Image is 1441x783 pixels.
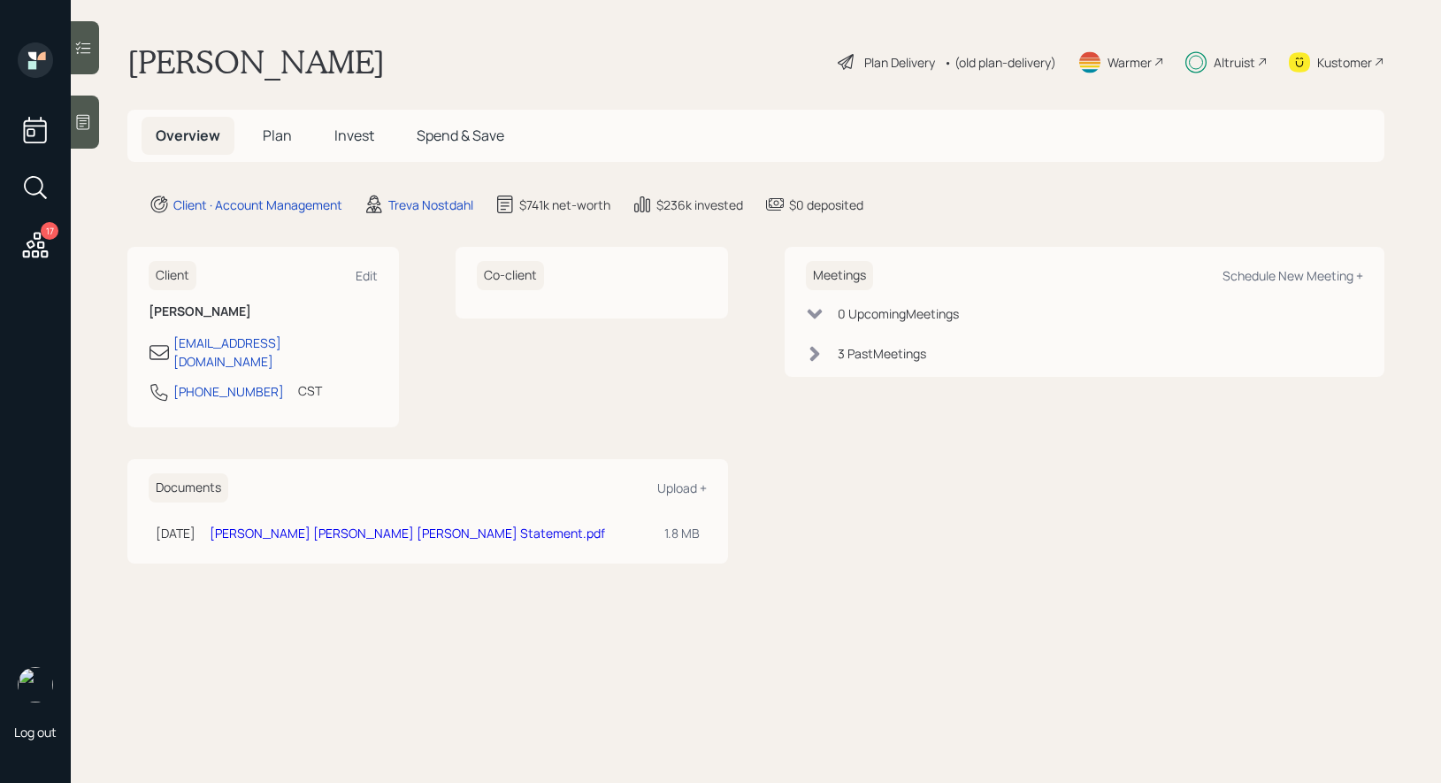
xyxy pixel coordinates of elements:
[14,724,57,741] div: Log out
[656,196,743,214] div: $236k invested
[173,196,342,214] div: Client · Account Management
[156,126,220,145] span: Overview
[1317,53,1372,72] div: Kustomer
[334,126,374,145] span: Invest
[388,196,473,214] div: Treva Nostdahl
[149,304,378,319] h6: [PERSON_NAME]
[41,222,58,240] div: 17
[1214,53,1255,72] div: Altruist
[789,196,863,214] div: $0 deposited
[149,473,228,503] h6: Documents
[838,304,959,323] div: 0 Upcoming Meeting s
[417,126,504,145] span: Spend & Save
[519,196,610,214] div: $741k net-worth
[664,524,700,542] div: 1.8 MB
[1108,53,1152,72] div: Warmer
[210,525,605,541] a: [PERSON_NAME] [PERSON_NAME] [PERSON_NAME] Statement.pdf
[356,267,378,284] div: Edit
[864,53,935,72] div: Plan Delivery
[149,261,196,290] h6: Client
[173,334,378,371] div: [EMAIL_ADDRESS][DOMAIN_NAME]
[838,344,926,363] div: 3 Past Meeting s
[806,261,873,290] h6: Meetings
[156,524,195,542] div: [DATE]
[263,126,292,145] span: Plan
[127,42,385,81] h1: [PERSON_NAME]
[944,53,1056,72] div: • (old plan-delivery)
[298,381,322,400] div: CST
[18,667,53,702] img: treva-nostdahl-headshot.png
[173,382,284,401] div: [PHONE_NUMBER]
[1223,267,1363,284] div: Schedule New Meeting +
[657,480,707,496] div: Upload +
[477,261,544,290] h6: Co-client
